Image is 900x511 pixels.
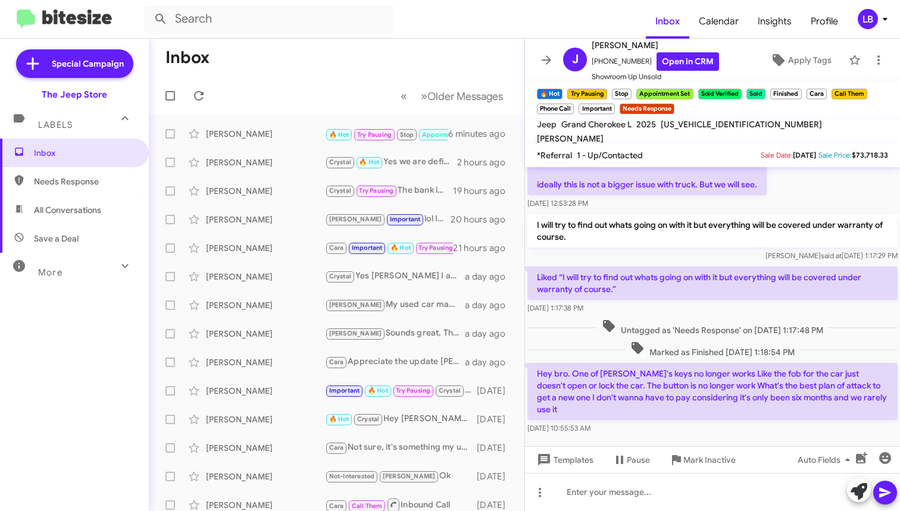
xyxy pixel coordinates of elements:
[206,471,325,482] div: [PERSON_NAME]
[42,89,107,101] div: The Jeep Store
[206,271,325,283] div: [PERSON_NAME]
[567,89,607,99] small: Try Pausing
[477,385,515,397] div: [DATE]
[325,469,477,483] div: Ok
[627,449,650,471] span: Pause
[620,104,674,114] small: Needs Response
[465,271,515,283] div: a day ago
[453,242,515,254] div: 21 hours ago
[325,412,477,426] div: Hey [PERSON_NAME] I just wanted to check back in here at [GEOGRAPHIC_DATA]. Were you able to take...
[357,131,392,139] span: Try Pausing
[325,355,465,369] div: Appreciate the update [PERSON_NAME] thank you. Unfortunately I no longer have the Jeep 4xe model ...
[537,150,572,161] span: *Referral
[206,185,325,197] div: [PERSON_NAME]
[52,58,124,70] span: Special Campaign
[206,156,325,168] div: [PERSON_NAME]
[858,9,878,29] div: LB
[689,4,748,39] a: Calendar
[325,241,453,255] div: Sounds good
[793,151,816,159] span: [DATE]
[329,301,382,309] span: [PERSON_NAME]
[788,449,864,471] button: Auto Fields
[597,319,828,336] span: Untagged as 'Needs Response' on [DATE] 1:17:48 PM
[359,158,379,166] span: 🔥 Hot
[400,131,414,139] span: Stop
[393,84,414,108] button: Previous
[592,38,719,52] span: [PERSON_NAME]
[325,384,477,397] div: Yessir
[329,415,349,423] span: 🔥 Hot
[357,415,379,423] span: Crystal
[765,251,898,260] span: [PERSON_NAME] [DATE] 1:17:29 PM
[852,151,888,159] span: $73,718.33
[329,502,344,510] span: Cara
[746,89,765,99] small: Sold
[465,299,515,311] div: a day ago
[352,502,383,510] span: Call Them
[657,52,719,71] a: Open in CRM
[626,341,799,358] span: Marked as Finished [DATE] 1:18:54 PM
[329,215,382,223] span: [PERSON_NAME]
[421,89,427,104] span: »
[325,441,477,454] div: Not sure, it's something my used car manager would have to check out hands on. Were you intereste...
[34,147,135,159] span: Inbox
[527,424,590,432] span: [DATE] 10:55:53 AM
[34,233,79,244] span: Save a Deal
[636,89,693,99] small: Appointment Set
[144,5,394,33] input: Search
[577,150,643,161] span: 1 - Up/Contacted
[390,215,421,223] span: Important
[329,358,344,366] span: Cara
[396,387,430,394] span: Try Pausing
[329,387,360,394] span: Important
[525,449,603,471] button: Templates
[206,214,325,225] div: [PERSON_NAME]
[788,49,832,71] span: Apply Tags
[477,471,515,482] div: [DATE]
[661,119,822,130] span: [US_VEHICLE_IDENTIFICATION_NUMBER]
[165,48,210,67] h1: Inbox
[636,119,656,130] span: 2025
[329,131,349,139] span: 🔥 Hot
[325,298,465,312] div: My used car manager took a look at it and says he is going to wait to hear back from service to s...
[34,204,101,216] span: All Conversations
[801,4,848,39] span: Profile
[329,330,382,337] span: [PERSON_NAME]
[761,151,793,159] span: Sale Date:
[206,299,325,311] div: [PERSON_NAME]
[758,49,843,71] button: Apply Tags
[646,4,689,39] a: Inbox
[427,90,503,103] span: Older Messages
[352,244,383,252] span: Important
[329,472,375,480] span: Not-Interested
[38,120,73,130] span: Labels
[603,449,660,471] button: Pause
[527,214,898,247] p: I will try to find out whats going on with it but everything will be covered under warranty of co...
[527,363,898,420] p: Hey bro. One of [PERSON_NAME]'s keys no longer works Like the fob for the car just doesn't open o...
[818,151,852,159] span: Sale Price:
[394,84,510,108] nav: Page navigation example
[325,269,465,283] div: Yes [PERSON_NAME] I appreciate your help
[535,449,593,471] span: Templates
[660,449,745,471] button: Mark Inactive
[448,128,515,140] div: 6 minutes ago
[325,155,457,169] div: Yes we are definitely running some promotions at the moment. attached is a link to the current sp...
[848,9,887,29] button: LB
[206,356,325,368] div: [PERSON_NAME]
[477,499,515,511] div: [DATE]
[537,119,557,130] span: Jeep
[572,50,579,69] span: J
[206,328,325,340] div: [PERSON_NAME]
[821,251,842,260] span: said at
[38,267,62,278] span: More
[527,199,588,208] span: [DATE] 12:53:28 PM
[368,387,388,394] span: 🔥 Hot
[325,126,448,141] div: Hey bro. One of [PERSON_NAME]'s keys no longer works Like the fob for the car just doesn't open o...
[561,119,632,130] span: Grand Cherokee L
[359,187,393,195] span: Try Pausing
[325,184,453,197] div: The bank is just sending you the information so that you aware your lease is coming up. Doesn't m...
[206,128,325,140] div: [PERSON_NAME]
[325,212,451,226] div: lol I don't disagree with that statement on most things I purchase online. I still am not 100% su...
[329,158,351,166] span: Crystal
